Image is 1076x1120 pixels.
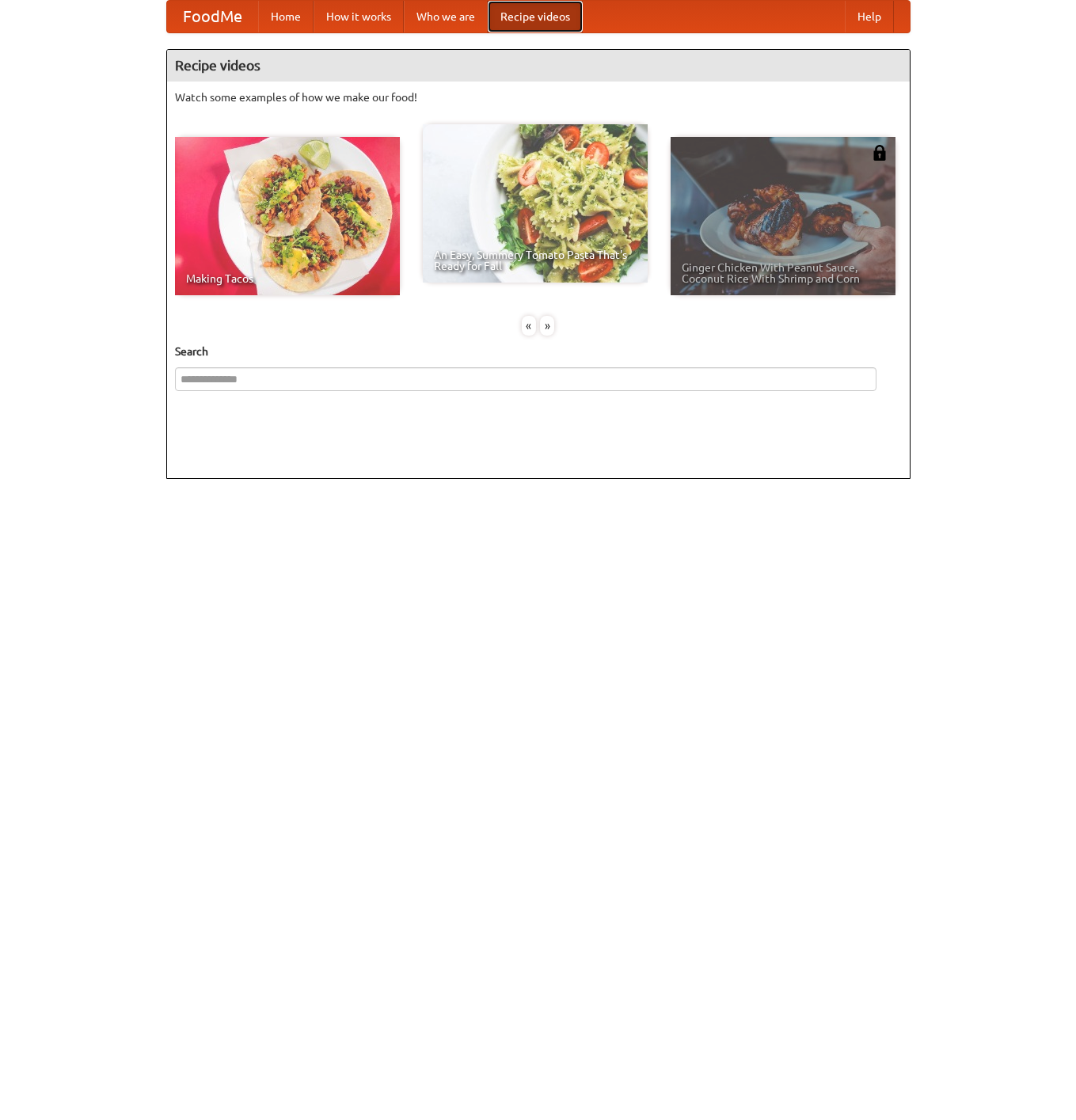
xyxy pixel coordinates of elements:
span: Making Tacos [186,273,389,284]
a: How it works [314,1,404,32]
a: An Easy, Summery Tomato Pasta That's Ready for Fall [423,124,648,283]
a: FoodMe [167,1,258,32]
p: Watch some examples of how we make our food! [175,89,902,105]
a: Who we are [404,1,488,32]
a: Recipe videos [488,1,583,32]
img: 483408.png [872,145,888,161]
div: « [522,316,536,336]
h4: Recipe videos [167,50,910,82]
div: » [540,316,554,336]
a: Home [258,1,314,32]
h5: Search [175,344,902,359]
a: Help [845,1,894,32]
span: An Easy, Summery Tomato Pasta That's Ready for Fall [434,249,637,271]
a: Making Tacos [175,137,400,295]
